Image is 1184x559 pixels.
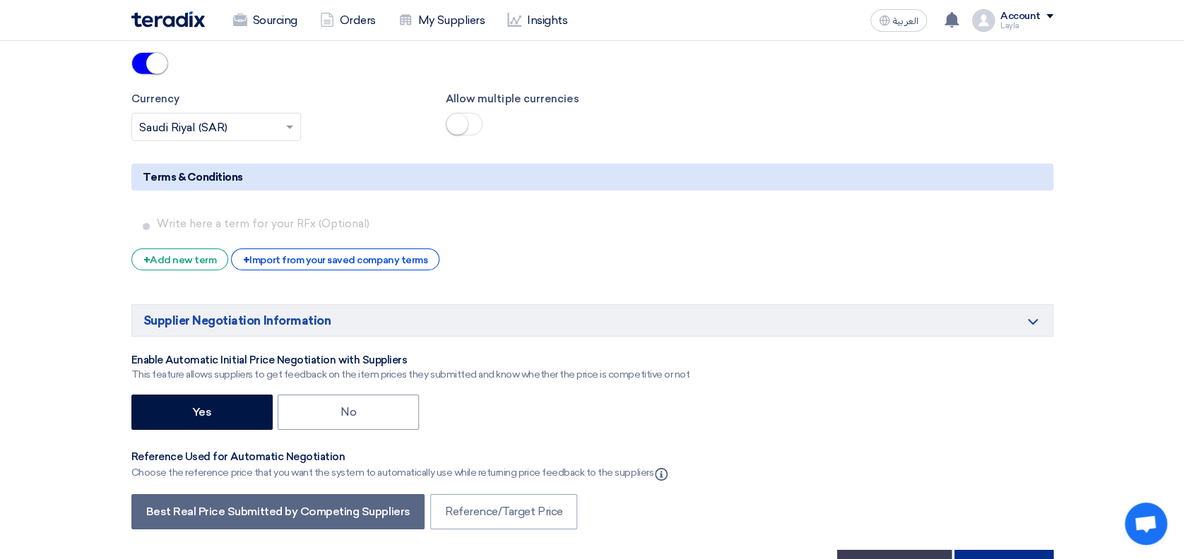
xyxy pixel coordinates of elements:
span: + [143,253,150,267]
a: Orders [309,5,387,36]
span: + [243,253,250,267]
div: Import from your saved company terms [231,248,439,270]
h5: Supplier Negotiation Information [131,304,1053,337]
label: Currency [131,91,425,107]
a: Sourcing [222,5,309,36]
div: Open chat [1125,503,1167,545]
label: Yes [131,395,273,430]
img: Teradix logo [131,11,205,28]
div: This feature allows suppliers to get feedback on the item prices they submitted and know whether ... [131,367,690,382]
div: Choose the reference price that you want the system to automatically use while returning price fe... [131,464,670,481]
a: Insights [496,5,579,36]
label: Reference/Target Price [430,494,577,529]
input: Write here a term for your RFx (Optional) [157,210,1048,237]
div: Reference Used for Automatic Negotiation [131,450,670,464]
img: profile_test.png [972,9,995,32]
a: My Suppliers [387,5,496,36]
label: Allow multiple currencies [446,91,739,107]
h5: Terms & Conditions [131,164,1053,191]
label: No [278,395,419,430]
div: Enable Automatic Initial Price Negotiation with Suppliers [131,354,690,368]
div: Layla [1000,22,1053,30]
div: Account [1000,11,1041,23]
div: Add new term [131,248,229,270]
button: العربية [870,9,927,32]
span: العربية [893,16,918,26]
label: Best Real Price Submitted by Competing Suppliers [131,494,425,529]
